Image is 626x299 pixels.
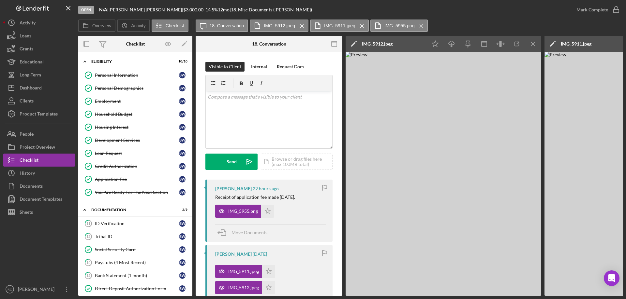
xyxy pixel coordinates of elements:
text: RC [7,288,12,291]
button: Long-Term [3,68,75,81]
button: 18. Conversation [196,20,248,32]
a: Application FeeBW [82,173,189,186]
div: Sheets [20,206,33,220]
button: IMG_5912.jpeg [250,20,308,32]
div: Personal Information [95,73,179,78]
div: Direct Deposit Authorization Form [95,286,179,291]
a: 15Bank Statement (1 month)BW [82,269,189,282]
a: 14Paystubs (4 Most Recent)BW [82,256,189,269]
button: Educational [3,55,75,68]
div: Grants [20,42,33,57]
div: Product Templates [20,107,58,122]
div: B W [179,285,186,292]
div: Credit Authorization [95,164,179,169]
button: IMG_5911.jpeg [310,20,369,32]
div: Send [227,154,237,170]
div: B W [179,233,186,240]
label: IMG_5911.jpeg [324,23,355,28]
div: Request Docs [277,62,304,72]
button: RC[PERSON_NAME] [3,283,75,296]
a: EmploymentBW [82,95,189,108]
time: 2025-08-18 19:48 [253,186,279,191]
tspan: 15 [86,273,90,278]
div: B W [179,176,186,183]
div: Housing Interest [95,125,179,130]
button: Product Templates [3,107,75,120]
label: Checklist [166,23,184,28]
div: Social Security Card [95,247,179,252]
button: IMG_5911.jpeg [215,265,275,278]
a: Clients [3,94,75,107]
tspan: 14 [86,260,91,265]
div: Visible to Client [209,62,241,72]
div: IMG_5955.png [228,209,258,214]
a: Household BudgetBW [82,108,189,121]
button: IMG_5955.png [370,20,428,32]
div: Dashboard [20,81,42,96]
button: IMG_5955.png [215,205,274,218]
div: Internal [251,62,267,72]
div: B W [179,111,186,117]
div: Personal Demographics [95,86,179,91]
tspan: 11 [86,221,90,225]
div: Documentation [91,208,171,212]
button: Send [205,154,258,170]
div: | [99,7,109,12]
a: Document Templates [3,193,75,206]
a: Loans [3,29,75,42]
div: Long-Term [20,68,41,83]
div: ID Verification [95,221,179,226]
a: Development ServicesBW [82,134,189,147]
a: Credit AuthorizationBW [82,160,189,173]
div: Checklist [20,154,38,168]
button: Internal [248,62,270,72]
a: Direct Deposit Authorization FormBW [82,282,189,295]
button: Grants [3,42,75,55]
div: 12 mo [218,7,230,12]
a: 11ID VerificationBW [82,217,189,230]
div: B W [179,98,186,104]
a: Personal DemographicsBW [82,82,189,95]
a: People [3,128,75,141]
div: Open Intercom Messenger [604,270,619,286]
div: Clients [20,94,34,109]
div: 14.5 % [205,7,218,12]
div: Employment [95,99,179,104]
div: $3,000.00 [183,7,205,12]
time: 2025-08-12 18:28 [253,251,267,257]
div: B W [179,272,186,279]
div: IMG_5911.jpeg [561,41,591,47]
div: Project Overview [20,141,55,155]
div: B W [179,85,186,91]
div: Activity [20,16,36,31]
div: Document Templates [20,193,62,207]
button: Dashboard [3,81,75,94]
div: B W [179,163,186,170]
tspan: 12 [86,234,90,238]
div: Open [78,6,94,14]
div: Bank Statement (1 month) [95,273,179,278]
a: Project Overview [3,141,75,154]
div: B W [179,246,186,253]
div: History [20,167,35,181]
button: Documents [3,180,75,193]
a: History [3,167,75,180]
label: 18. Conversation [210,23,244,28]
div: [PERSON_NAME] [PERSON_NAME] | [109,7,183,12]
label: IMG_5912.jpeg [264,23,295,28]
div: [PERSON_NAME] [215,251,252,257]
b: N/A [99,7,107,12]
button: IMG_5912.jpeg [215,281,275,294]
div: B W [179,189,186,196]
div: B W [179,137,186,143]
button: Activity [117,20,150,32]
div: Documents [20,180,43,194]
a: Sheets [3,206,75,219]
a: Housing InterestBW [82,121,189,134]
div: Application Fee [95,177,179,182]
a: 12Tribal IDBW [82,230,189,243]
